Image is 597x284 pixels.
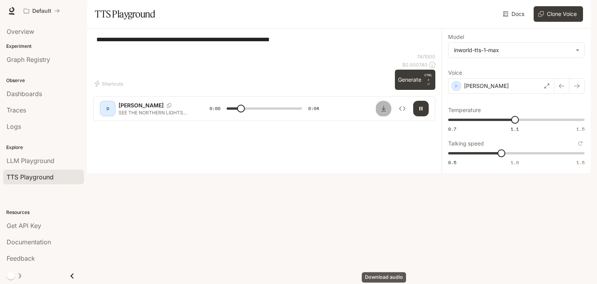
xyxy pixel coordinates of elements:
[395,70,435,90] button: GenerateCTRL +⏎
[448,70,462,75] p: Voice
[454,46,572,54] div: inworld-tts-1-max
[32,8,51,14] p: Default
[101,102,114,115] div: D
[576,126,585,132] span: 1.5
[511,126,519,132] span: 1.1
[119,102,164,109] p: [PERSON_NAME]
[93,77,126,90] button: Shortcuts
[308,105,319,112] span: 0:04
[576,159,585,166] span: 1.5
[448,34,464,40] p: Model
[424,73,432,82] p: CTRL +
[424,73,432,87] p: ⏎
[449,43,584,58] div: inworld-tts-1-max
[402,61,428,68] p: $ 0.000740
[534,6,583,22] button: Clone Voice
[362,272,406,283] div: Download audio
[576,139,585,148] button: Reset to default
[511,159,519,166] span: 1.0
[448,159,456,166] span: 0.5
[464,82,509,90] p: [PERSON_NAME]
[448,141,484,146] p: Talking speed
[119,109,191,116] p: SEE THE NORTHERN LIGHTS EVERY NIGHT OR WITNESS A VOLCANO ERUPTION SAFELY?
[448,126,456,132] span: 0.7
[417,53,435,60] p: 74 / 1000
[209,105,220,112] span: 0:00
[501,6,527,22] a: Docs
[376,101,391,116] button: Download audio
[95,6,155,22] h1: TTS Playground
[395,101,410,116] button: Inspect
[164,103,175,108] button: Copy Voice ID
[448,107,481,113] p: Temperature
[20,3,63,19] button: All workspaces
